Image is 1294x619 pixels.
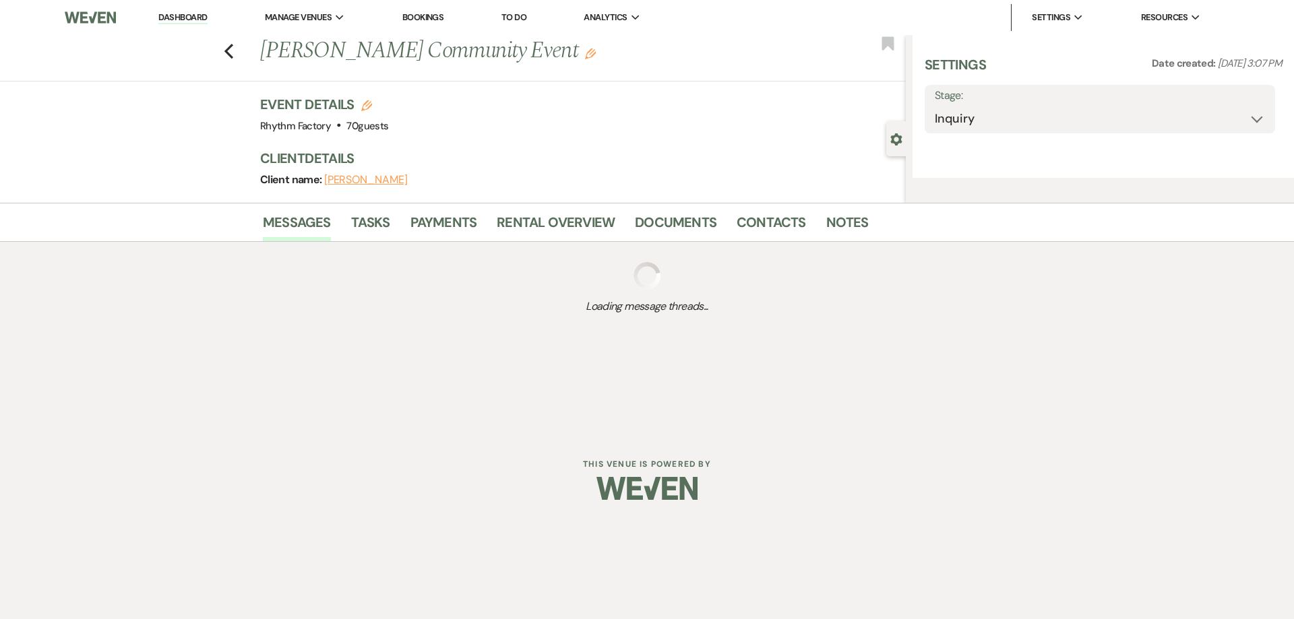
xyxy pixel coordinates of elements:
[1152,57,1218,70] span: Date created:
[351,211,390,241] a: Tasks
[596,465,698,512] img: Weven Logo
[263,211,331,241] a: Messages
[634,262,660,289] img: loading spinner
[346,119,388,133] span: 70 guests
[265,11,332,24] span: Manage Venues
[925,55,986,85] h3: Settings
[497,211,615,241] a: Rental Overview
[260,95,388,114] h3: Event Details
[935,86,1265,106] label: Stage:
[584,11,627,24] span: Analytics
[263,298,1031,315] span: Loading message threads...
[402,11,444,23] a: Bookings
[1218,57,1282,70] span: [DATE] 3:07 PM
[826,211,869,241] a: Notes
[1141,11,1188,24] span: Resources
[635,211,716,241] a: Documents
[260,35,771,67] h1: [PERSON_NAME] Community Event
[890,132,902,145] button: Close lead details
[410,211,477,241] a: Payments
[65,3,116,32] img: Weven Logo
[260,119,331,133] span: Rhythm Factory
[260,149,892,168] h3: Client Details
[324,174,408,185] button: [PERSON_NAME]
[158,11,207,24] a: Dashboard
[501,11,526,23] a: To Do
[737,211,806,241] a: Contacts
[1032,11,1070,24] span: Settings
[585,47,596,59] button: Edit
[260,172,324,187] span: Client name:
